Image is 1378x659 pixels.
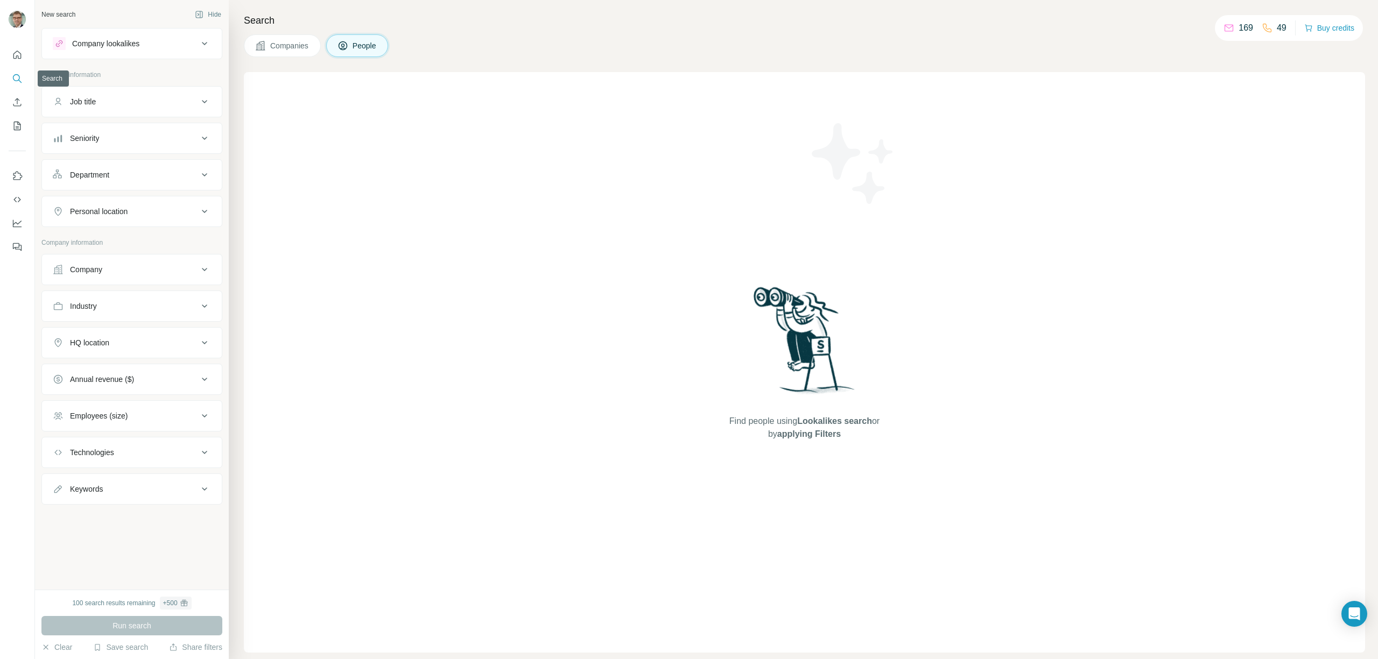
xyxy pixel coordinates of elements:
[9,11,26,28] img: Avatar
[93,642,148,653] button: Save search
[42,366,222,392] button: Annual revenue ($)
[70,301,97,311] div: Industry
[42,257,222,282] button: Company
[70,206,128,217] div: Personal location
[42,162,222,188] button: Department
[70,410,128,421] div: Employees (size)
[70,169,109,180] div: Department
[42,125,222,151] button: Seniority
[70,484,103,494] div: Keywords
[42,440,222,465] button: Technologies
[42,293,222,319] button: Industry
[797,416,872,426] span: Lookalikes search
[70,96,96,107] div: Job title
[70,133,99,144] div: Seniority
[42,199,222,224] button: Personal location
[718,415,890,441] span: Find people using or by
[41,10,75,19] div: New search
[805,115,902,212] img: Surfe Illustration - Stars
[169,642,222,653] button: Share filters
[42,89,222,115] button: Job title
[42,31,222,56] button: Company lookalikes
[72,38,139,49] div: Company lookalikes
[42,330,222,356] button: HQ location
[9,93,26,112] button: Enrich CSV
[72,597,191,610] div: 100 search results remaining
[9,45,26,65] button: Quick start
[70,374,134,385] div: Annual revenue ($)
[9,166,26,186] button: Use Surfe on LinkedIn
[9,214,26,233] button: Dashboard
[9,69,26,88] button: Search
[42,403,222,429] button: Employees (size)
[9,116,26,136] button: My lists
[42,476,222,502] button: Keywords
[70,447,114,458] div: Technologies
[749,284,861,404] img: Surfe Illustration - Woman searching with binoculars
[41,238,222,247] p: Company information
[41,642,72,653] button: Clear
[1277,22,1286,34] p: 49
[41,70,222,80] p: Personal information
[70,264,102,275] div: Company
[270,40,310,51] span: Companies
[244,13,1365,28] h4: Search
[9,190,26,209] button: Use Surfe API
[163,598,178,608] div: + 500
[70,337,109,348] div: HQ location
[1304,20,1354,36] button: Buy credits
[1239,22,1253,34] p: 169
[9,237,26,257] button: Feedback
[353,40,377,51] span: People
[1341,601,1367,627] div: Open Intercom Messenger
[187,6,229,23] button: Hide
[777,429,841,438] span: applying Filters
